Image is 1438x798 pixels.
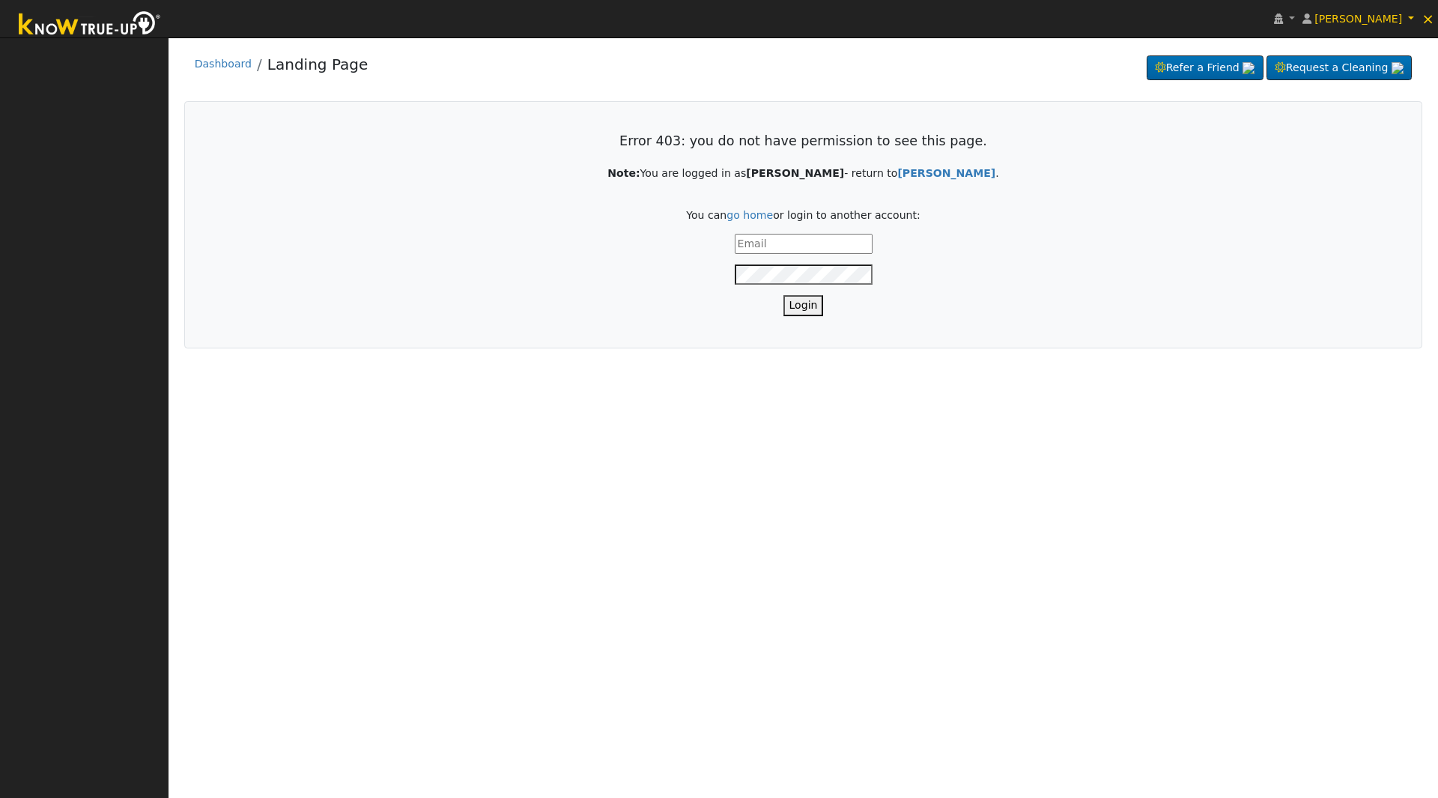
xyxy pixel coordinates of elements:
[1243,62,1255,74] img: retrieve
[735,234,873,254] input: Email
[1422,10,1434,28] span: ×
[216,133,1390,149] h3: Error 403: you do not have permission to see this page.
[216,166,1390,181] p: You are logged in as - return to .
[1266,55,1412,81] a: Request a Cleaning
[1392,62,1404,74] img: retrieve
[1147,55,1263,81] a: Refer a Friend
[607,167,640,179] strong: Note:
[252,53,368,83] li: Landing Page
[216,208,1390,223] p: You can or login to another account:
[746,167,844,179] strong: [PERSON_NAME]
[897,167,995,179] a: Back to User
[726,209,773,221] a: go home
[1314,13,1402,25] span: [PERSON_NAME]
[11,8,169,42] img: Know True-Up
[783,295,824,315] button: Login
[897,167,995,179] strong: [PERSON_NAME]
[195,58,252,70] a: Dashboard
